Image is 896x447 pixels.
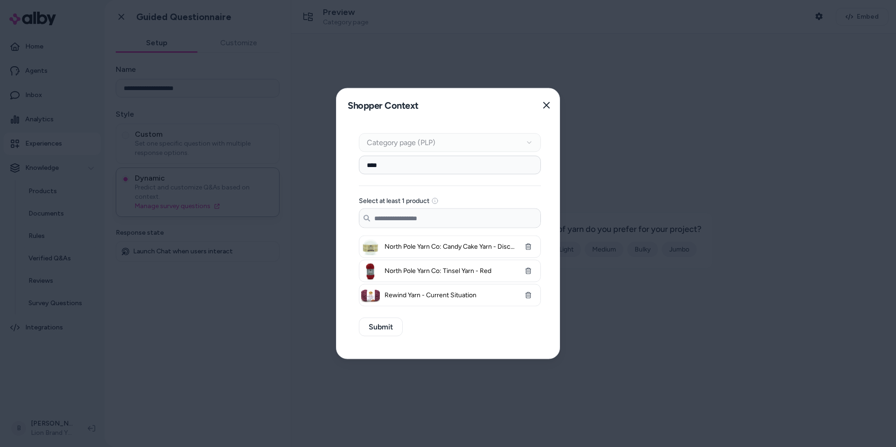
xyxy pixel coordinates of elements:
img: Rewind Yarn - Current Situation [361,286,380,305]
span: North Pole Yarn Co: Tinsel Yarn - Red [385,266,515,276]
img: North Pole Yarn Co: Candy Cake Yarn - Discontinued - White/Silver [361,238,380,257]
button: Submit [359,318,403,336]
label: Select at least 1 product [359,198,429,204]
h2: Shopper Context [344,96,419,115]
span: Rewind Yarn - Current Situation [385,291,515,300]
span: North Pole Yarn Co: Candy Cake Yarn - Discontinued - White/Silver [385,242,515,251]
img: North Pole Yarn Co: Tinsel Yarn - Red [361,262,380,281]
